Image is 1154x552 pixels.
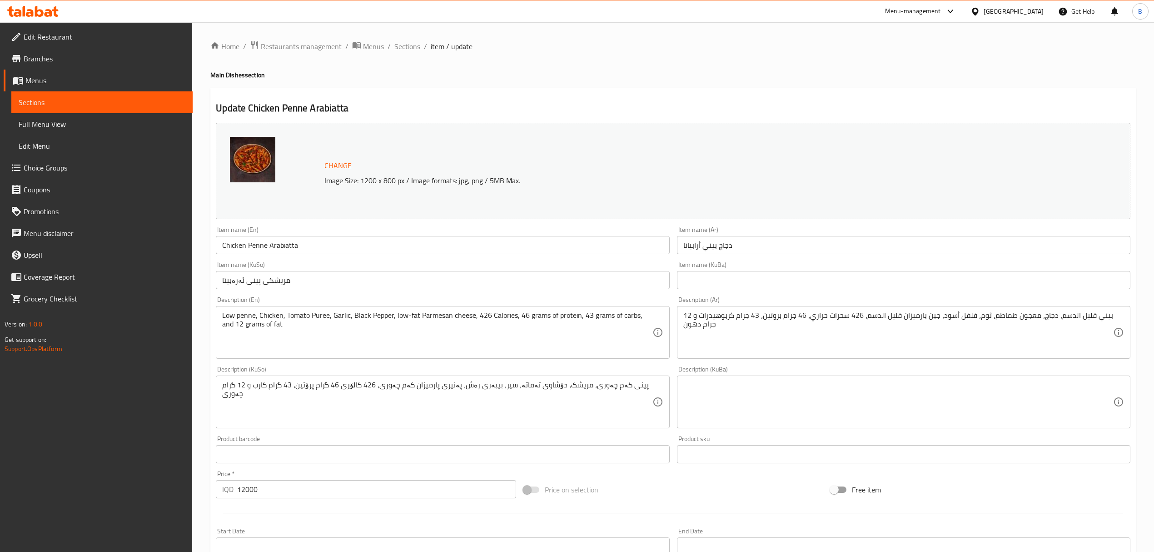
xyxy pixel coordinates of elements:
span: Restaurants management [261,41,342,52]
a: Restaurants management [250,40,342,52]
span: Version: [5,318,27,330]
li: / [388,41,391,52]
span: Edit Menu [19,141,185,151]
span: Branches [24,53,185,64]
nav: breadcrumb [210,40,1136,52]
textarea: بيني قليل الدسم، دجاج، معجون طماطم، ثوم، فلفل أسود، جبن بارميزان قليل الدسم، 426 سحرات حراري، 46 ... [683,311,1113,354]
input: Enter name KuBa [677,271,1130,289]
span: Upsell [24,250,185,261]
span: Promotions [24,206,185,217]
li: / [345,41,348,52]
input: Please enter product barcode [216,445,669,463]
h2: Update Chicken Penne Arabiatta [216,101,1130,115]
input: Please enter price [237,480,516,498]
input: Enter name KuSo [216,271,669,289]
button: Change [321,156,355,175]
span: Free item [852,484,881,495]
textarea: Low penne, Chicken, Tomato Puree, Garlic, Black Pepper, low-fat Parmesan cheese, 426 Calories, 46... [222,311,652,354]
li: / [424,41,427,52]
span: Coverage Report [24,271,185,282]
a: Coupons [4,179,193,201]
span: Grocery Checklist [24,293,185,304]
a: Support.OpsPlatform [5,343,62,355]
span: Menus [363,41,384,52]
h4: Main Dishes section [210,70,1136,80]
a: Menu disclaimer [4,222,193,244]
span: 1.0.0 [28,318,42,330]
a: Sections [11,91,193,113]
span: Menus [25,75,185,86]
span: Edit Restaurant [24,31,185,42]
a: Promotions [4,201,193,222]
span: B [1138,6,1142,16]
span: Price on selection [545,484,598,495]
a: Full Menu View [11,113,193,135]
img: Chicken_Penne_Arabbiatta638960365679087320.jpg [230,137,275,182]
div: Menu-management [885,6,941,17]
span: Sections [19,97,185,108]
a: Branches [4,48,193,70]
span: Change [324,159,352,172]
a: Upsell [4,244,193,266]
input: Enter name Ar [677,236,1130,254]
a: Home [210,41,239,52]
span: Coupons [24,184,185,195]
span: Full Menu View [19,119,185,130]
p: Image Size: 1200 x 800 px / Image formats: jpg, png / 5MB Max. [321,175,985,186]
input: Enter name En [216,236,669,254]
div: [GEOGRAPHIC_DATA] [984,6,1044,16]
a: Menus [352,40,384,52]
a: Sections [394,41,420,52]
textarea: پینی کەم چەوری، مریشک، دۆشاوی تەماتە، سیر، بیبەری رەش، پەنیری پارمیزان کەم چەوری، 426 کالۆری 46 گ... [222,381,652,424]
a: Edit Menu [11,135,193,157]
a: Menus [4,70,193,91]
span: Menu disclaimer [24,228,185,239]
span: Get support on: [5,334,46,346]
span: Choice Groups [24,162,185,173]
p: IQD [222,484,234,495]
li: / [243,41,246,52]
input: Please enter product sku [677,445,1130,463]
a: Coverage Report [4,266,193,288]
a: Choice Groups [4,157,193,179]
a: Grocery Checklist [4,288,193,310]
span: item / update [431,41,473,52]
a: Edit Restaurant [4,26,193,48]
